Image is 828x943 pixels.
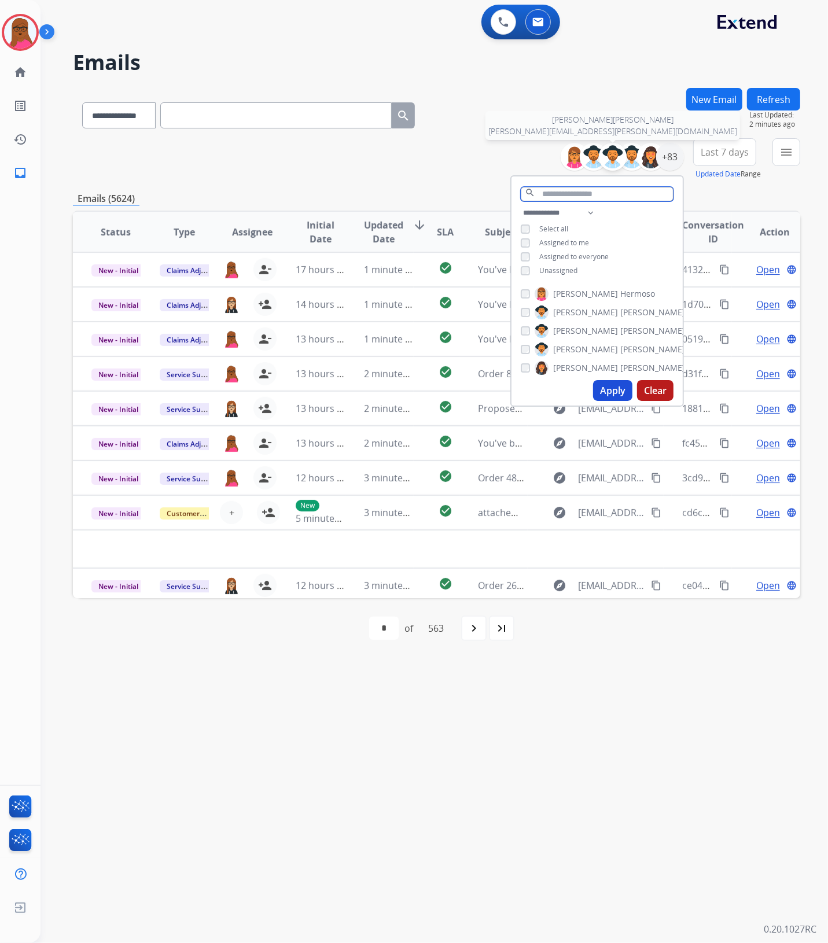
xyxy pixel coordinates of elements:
img: agent-avatar [223,577,240,595]
span: [PERSON_NAME][EMAIL_ADDRESS][PERSON_NAME][DOMAIN_NAME] [488,126,737,137]
img: avatar [4,16,36,49]
span: Range [695,169,761,179]
span: 13 hours ago [296,402,353,415]
span: 2 minutes ago [364,437,426,450]
span: Type [174,225,195,239]
mat-icon: content_copy [651,580,661,591]
span: Last 7 days [701,150,749,154]
span: 13 hours ago [296,333,353,345]
mat-icon: person_add [258,579,272,592]
mat-icon: person_remove [258,367,272,381]
span: 2 minutes ago [749,120,800,129]
img: agent-avatar [223,296,240,314]
mat-icon: explore [553,471,567,485]
span: Service Support [160,369,226,381]
span: Open [756,263,780,277]
mat-icon: check_circle [439,365,452,379]
mat-icon: arrow_downward [413,218,426,232]
span: Conversation ID [682,218,744,246]
span: 5 minutes ago [296,512,358,525]
mat-icon: language [786,438,797,448]
span: 17 hours ago [296,263,353,276]
span: New - Initial [91,507,145,520]
span: Assigned to everyone [539,252,609,261]
mat-icon: search [396,109,410,123]
span: 3 minutes ago [364,506,426,519]
span: New - Initial [91,299,145,311]
mat-icon: check_circle [439,577,452,591]
span: Status [101,225,131,239]
mat-icon: check_circle [439,261,452,275]
mat-icon: content_copy [719,403,730,414]
mat-icon: check_circle [439,469,452,483]
mat-icon: person_add [258,401,272,415]
mat-icon: person_add [262,506,275,520]
mat-icon: language [786,299,797,310]
span: Claims Adjudication [160,438,239,450]
mat-icon: language [786,334,797,344]
span: Unassigned [539,266,577,275]
div: +83 [656,143,684,171]
button: Refresh [747,88,800,110]
span: New - Initial [91,264,145,277]
span: [EMAIL_ADDRESS][DOMAIN_NAME] [579,579,645,592]
span: Open [756,436,780,450]
span: Claims Adjudication [160,334,239,346]
mat-icon: content_copy [719,580,730,591]
mat-icon: person_remove [258,436,272,450]
span: Customer Support [160,507,235,520]
mat-icon: navigate_next [467,621,481,635]
span: [PERSON_NAME] [553,325,618,337]
mat-icon: check_circle [439,434,452,448]
mat-icon: person_add [258,297,272,311]
h2: Emails [73,51,800,74]
span: SLA [437,225,454,239]
mat-icon: content_copy [719,334,730,344]
span: 12 hours ago [296,579,353,592]
span: Open [756,367,780,381]
span: 2 minutes ago [364,402,426,415]
mat-icon: search [525,187,535,198]
span: 14 hours ago [296,298,353,311]
mat-icon: explore [553,506,567,520]
span: Assignee [232,225,273,239]
mat-icon: content_copy [719,369,730,379]
mat-icon: person_remove [258,263,272,277]
span: Service Support [160,580,226,592]
span: [EMAIL_ADDRESS][DOMAIN_NAME] [579,471,645,485]
p: 0.20.1027RC [764,922,816,936]
img: agent-avatar [223,365,240,383]
span: Claims Adjudication [160,299,239,311]
span: Select all [539,224,568,234]
span: [PERSON_NAME] [620,307,685,318]
span: New - Initial [91,580,145,592]
mat-icon: language [786,264,797,275]
span: New - Initial [91,334,145,346]
span: New - Initial [91,369,145,381]
span: Subject [485,225,520,239]
span: 1 minute ago [364,263,421,276]
img: agent-avatar [223,330,240,348]
button: New Email [686,88,742,110]
span: 3 minutes ago [364,471,426,484]
img: agent-avatar [223,400,240,418]
mat-icon: menu [779,145,793,159]
span: [EMAIL_ADDRESS][DOMAIN_NAME] [579,436,645,450]
mat-icon: person_remove [258,332,272,346]
span: [PERSON_NAME] [620,344,685,355]
span: 2 minutes ago [364,367,426,380]
span: Order 8d98b8bb-a1e9-4a0e-b2d4-3942f0a6335d [478,367,686,380]
span: Open [756,401,780,415]
div: 563 [419,617,453,640]
img: agent-avatar [223,469,240,487]
mat-icon: inbox [13,166,27,180]
span: [EMAIL_ADDRESS][DOMAIN_NAME] [579,506,645,520]
button: + [220,501,243,524]
mat-icon: check_circle [439,296,452,310]
span: New - Initial [91,403,145,415]
button: Updated Date [695,170,741,179]
mat-icon: check_circle [439,400,452,414]
mat-icon: content_copy [719,507,730,518]
mat-icon: language [786,369,797,379]
mat-icon: content_copy [719,438,730,448]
